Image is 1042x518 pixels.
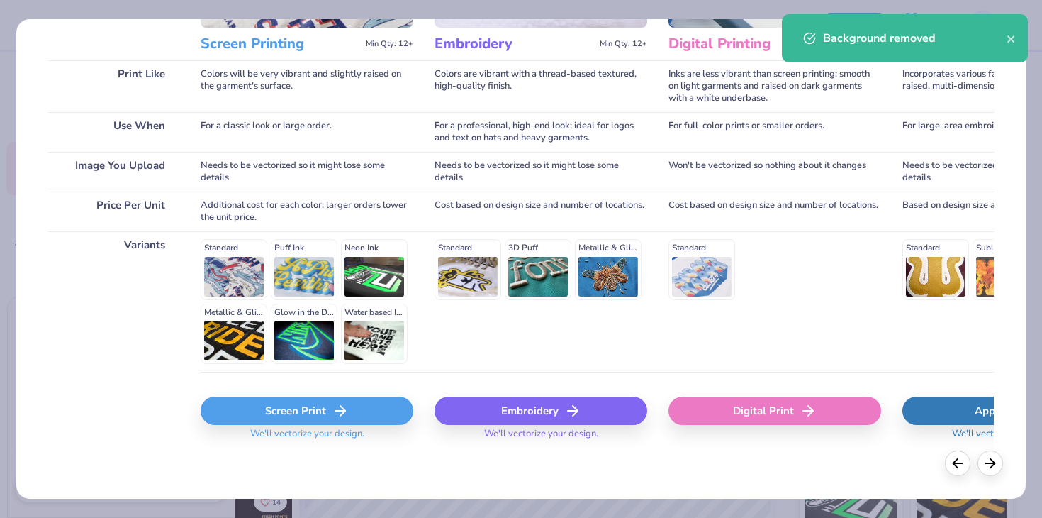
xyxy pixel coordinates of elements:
[1007,30,1016,47] button: close
[48,152,179,192] div: Image You Upload
[201,112,413,152] div: For a classic look or large order.
[435,397,647,425] div: Embroidery
[201,35,360,53] h3: Screen Printing
[366,39,413,49] span: Min Qty: 12+
[201,397,413,425] div: Screen Print
[435,112,647,152] div: For a professional, high-end look; ideal for logos and text on hats and heavy garments.
[201,192,413,231] div: Additional cost for each color; larger orders lower the unit price.
[668,192,881,231] div: Cost based on design size and number of locations.
[668,152,881,192] div: Won't be vectorized so nothing about it changes
[435,192,647,231] div: Cost based on design size and number of locations.
[668,112,881,152] div: For full-color prints or smaller orders.
[435,35,594,53] h3: Embroidery
[201,152,413,192] div: Needs to be vectorized so it might lose some details
[245,428,370,448] span: We'll vectorize your design.
[668,397,881,425] div: Digital Print
[478,428,604,448] span: We'll vectorize your design.
[48,112,179,152] div: Use When
[600,39,647,49] span: Min Qty: 12+
[668,60,881,112] div: Inks are less vibrant than screen printing; smooth on light garments and raised on dark garments ...
[48,192,179,231] div: Price Per Unit
[435,152,647,192] div: Needs to be vectorized so it might lose some details
[435,60,647,112] div: Colors are vibrant with a thread-based textured, high-quality finish.
[201,60,413,112] div: Colors will be very vibrant and slightly raised on the garment's surface.
[668,35,828,53] h3: Digital Printing
[823,30,1007,47] div: Background removed
[48,231,179,372] div: Variants
[48,60,179,112] div: Print Like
